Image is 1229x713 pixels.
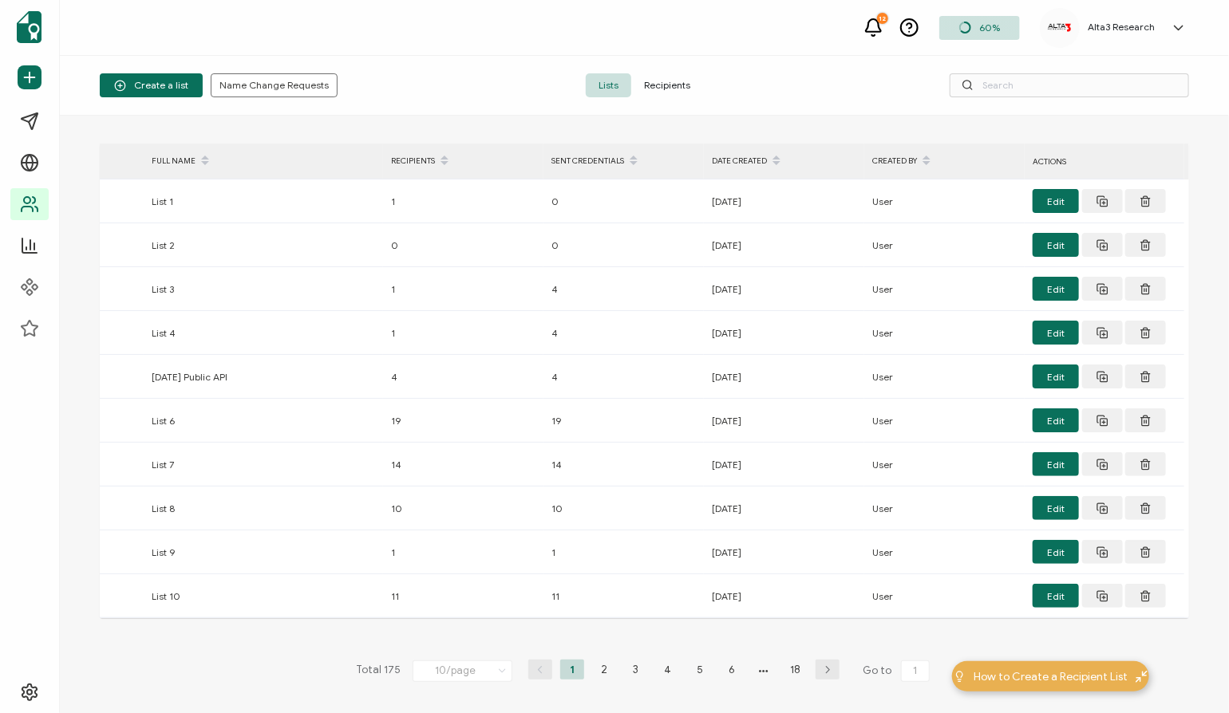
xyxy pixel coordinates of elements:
span: Go to [863,660,933,682]
div: List 10 [144,587,383,605]
div: [DATE] Public API [144,368,383,386]
div: List 3 [144,280,383,298]
button: Edit [1033,189,1079,213]
button: Create a list [100,73,203,97]
div: [DATE] [704,280,864,298]
span: How to Create a Recipient List [974,668,1128,685]
button: Edit [1033,233,1079,257]
div: 1 [383,324,543,342]
img: 7ee72628-a328-4fe9-aed3-aef23534b8a8.png [1048,23,1072,31]
div: List 6 [144,412,383,430]
div: [DATE] [704,587,864,605]
div: FULL NAME [144,148,383,175]
div: List 8 [144,499,383,518]
li: 3 [624,660,648,680]
div: User [864,587,1025,605]
h5: Alta3 Research [1088,22,1155,33]
div: User [864,324,1025,342]
div: [DATE] [704,543,864,561]
div: [DATE] [704,368,864,386]
div: [DATE] [704,412,864,430]
img: minimize-icon.svg [1136,671,1148,683]
button: Edit [1033,277,1079,301]
button: Edit [1033,584,1079,608]
div: 19 [543,412,704,430]
button: Edit [1033,364,1079,388]
div: 14 [383,455,543,474]
div: User [864,236,1025,254]
div: 10 [383,499,543,518]
div: 10 [543,499,704,518]
div: 11 [543,587,704,605]
span: Total 175 [356,660,401,682]
div: 1 [383,192,543,211]
div: 1 [543,543,704,561]
div: 14 [543,455,704,474]
span: Create a list [114,80,188,92]
input: Search [950,73,1189,97]
div: 4 [543,324,704,342]
span: Name Change Requests [219,81,329,90]
button: Name Change Requests [211,73,338,97]
button: Edit [1033,321,1079,345]
div: List 1 [144,192,383,211]
li: 5 [688,660,712,680]
div: List 7 [144,455,383,474]
div: [DATE] [704,192,864,211]
div: User [864,412,1025,430]
iframe: Chat Widget [1149,636,1229,713]
div: User [864,368,1025,386]
div: [DATE] [704,455,864,474]
div: SENT CREDENTIALS [543,148,704,175]
div: 11 [383,587,543,605]
div: 4 [543,368,704,386]
div: List 4 [144,324,383,342]
div: User [864,543,1025,561]
button: Edit [1033,540,1079,564]
div: [DATE] [704,499,864,518]
div: 12 [877,13,888,24]
div: User [864,192,1025,211]
li: 18 [784,660,808,680]
li: 4 [656,660,680,680]
div: 4 [543,280,704,298]
button: Edit [1033,496,1079,520]
div: ACTIONS [1025,152,1184,171]
div: [DATE] [704,236,864,254]
div: 4 [383,368,543,386]
button: Edit [1033,452,1079,476]
div: DATE CREATED [704,148,864,175]
li: 1 [560,660,584,680]
button: Edit [1033,408,1079,432]
div: User [864,455,1025,474]
li: 6 [720,660,744,680]
div: 1 [383,280,543,298]
div: 19 [383,412,543,430]
div: User [864,499,1025,518]
li: 2 [592,660,616,680]
div: 0 [383,236,543,254]
div: 0 [543,192,704,211]
div: User [864,280,1025,298]
span: 60% [979,22,1000,33]
div: List 9 [144,543,383,561]
div: List 2 [144,236,383,254]
input: Select [413,660,512,682]
div: RECIPIENTS [383,148,543,175]
div: 0 [543,236,704,254]
div: CREATED BY [864,148,1025,175]
div: 1 [383,543,543,561]
img: sertifier-logomark-colored.svg [17,11,41,43]
span: Lists [586,73,631,97]
span: Recipients [631,73,703,97]
div: [DATE] [704,324,864,342]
